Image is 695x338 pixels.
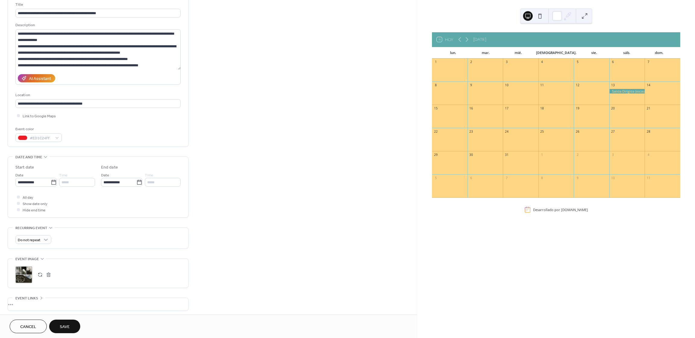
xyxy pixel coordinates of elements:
[576,153,580,157] div: 2
[611,60,615,64] div: 6
[611,129,615,134] div: 27
[469,83,473,87] div: 9
[434,176,438,180] div: 5
[15,225,47,231] span: Recurring event
[540,83,544,87] div: 11
[435,36,455,43] button: 15Hoy
[23,113,56,119] span: Link to Google Maps
[30,135,52,141] span: #ED1C24FF
[23,194,33,201] span: All day
[505,129,509,134] div: 24
[576,176,580,180] div: 9
[505,60,509,64] div: 3
[18,74,55,82] button: AI Assistant
[469,129,473,134] div: 23
[576,106,580,111] div: 19
[469,176,473,180] div: 6
[15,164,34,171] div: Start date
[540,153,544,157] div: 1
[29,76,51,82] div: AI Assistant
[646,176,651,180] div: 11
[611,176,615,180] div: 10
[434,153,438,157] div: 29
[646,106,651,111] div: 21
[15,126,61,132] div: Event color
[15,22,179,28] div: Description
[469,153,473,157] div: 30
[576,60,580,64] div: 5
[646,60,651,64] div: 7
[505,83,509,87] div: 10
[101,164,118,171] div: End date
[540,60,544,64] div: 4
[609,89,645,93] div: Salida Dirigida (escalada deportiva)
[59,172,68,178] span: Time
[20,324,36,330] span: Cancel
[576,129,580,134] div: 26
[611,106,615,111] div: 20
[23,201,47,207] span: Show date only
[49,320,80,333] button: Save
[15,266,32,283] div: ;
[505,106,509,111] div: 17
[533,207,588,212] div: Desarrollado por
[540,176,544,180] div: 8
[60,324,70,330] span: Save
[15,256,39,262] span: Event image
[437,47,469,58] div: lun.
[434,129,438,134] div: 22
[540,106,544,111] div: 18
[15,295,38,302] span: Event links
[576,83,580,87] div: 12
[646,129,651,134] div: 28
[8,298,188,311] div: •••
[611,83,615,87] div: 13
[643,47,675,58] div: dom.
[469,60,473,64] div: 2
[15,172,24,178] span: Date
[434,60,438,64] div: 1
[15,92,179,98] div: Location
[578,47,611,58] div: vie.
[101,172,109,178] span: Date
[469,47,502,58] div: mar.
[10,320,47,333] button: Cancel
[502,47,535,58] div: mié.
[15,154,42,160] span: Date and time
[434,83,438,87] div: 8
[505,153,509,157] div: 31
[540,129,544,134] div: 25
[15,2,179,8] div: Title
[505,176,509,180] div: 7
[473,36,486,43] div: [DATE]
[646,83,651,87] div: 14
[434,106,438,111] div: 15
[469,106,473,111] div: 16
[611,153,615,157] div: 3
[145,172,153,178] span: Time
[610,47,643,58] div: sáb.
[646,153,651,157] div: 4
[18,237,40,244] span: Do not repeat
[23,207,46,213] span: Hide end time
[535,47,578,58] div: [DEMOGRAPHIC_DATA].
[561,207,588,212] a: [DOMAIN_NAME]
